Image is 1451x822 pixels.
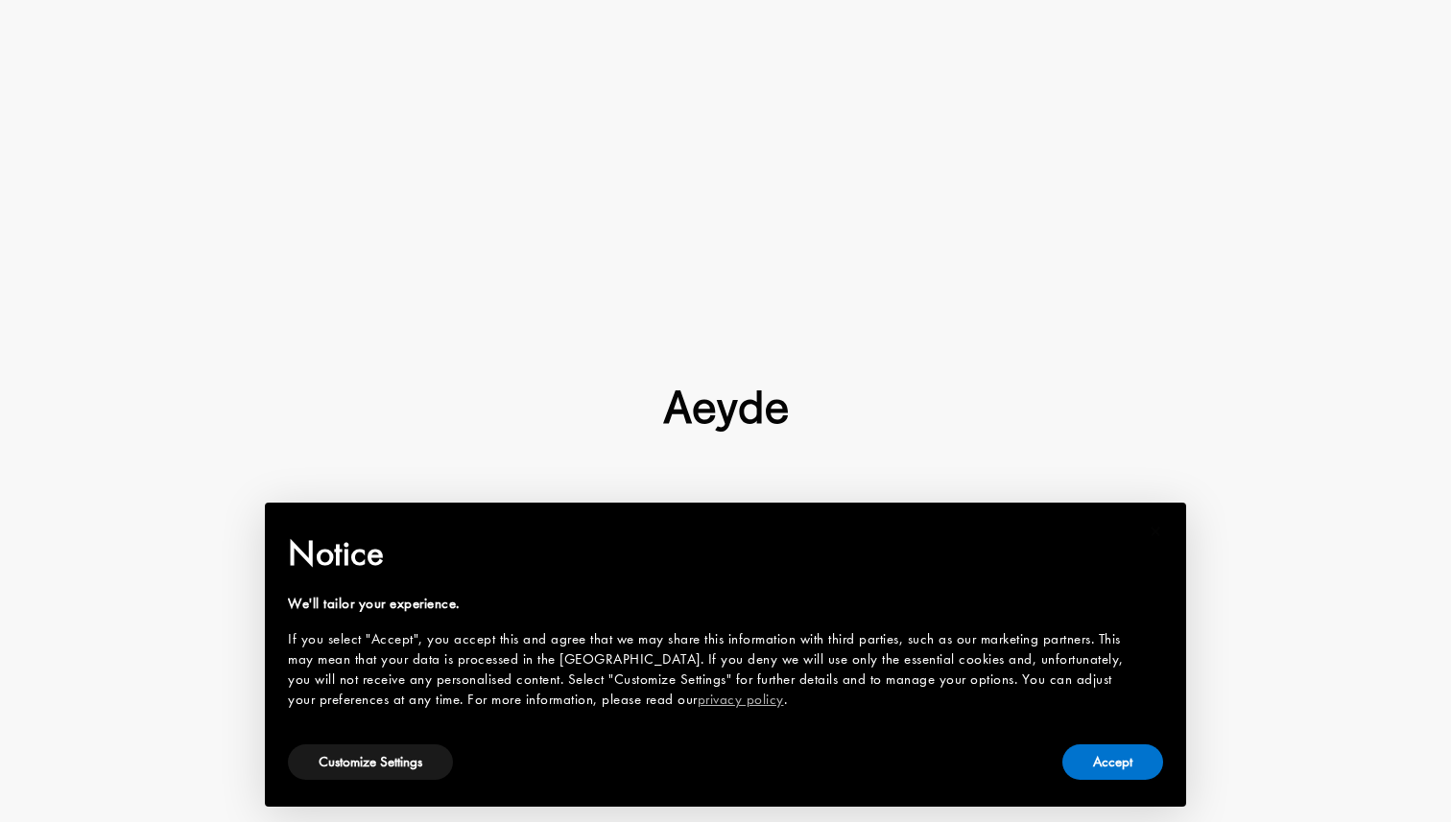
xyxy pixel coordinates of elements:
div: If you select "Accept", you accept this and agree that we may share this information with third p... [288,629,1132,710]
span: × [1150,516,1162,546]
h2: Notice [288,528,1132,578]
button: Customize Settings [288,744,453,780]
img: footer-logo.svg [663,390,788,433]
div: We'll tailor your experience. [288,594,1132,614]
a: privacy policy [698,690,784,709]
button: Accept [1062,744,1163,780]
button: Close this notice [1132,508,1178,554]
